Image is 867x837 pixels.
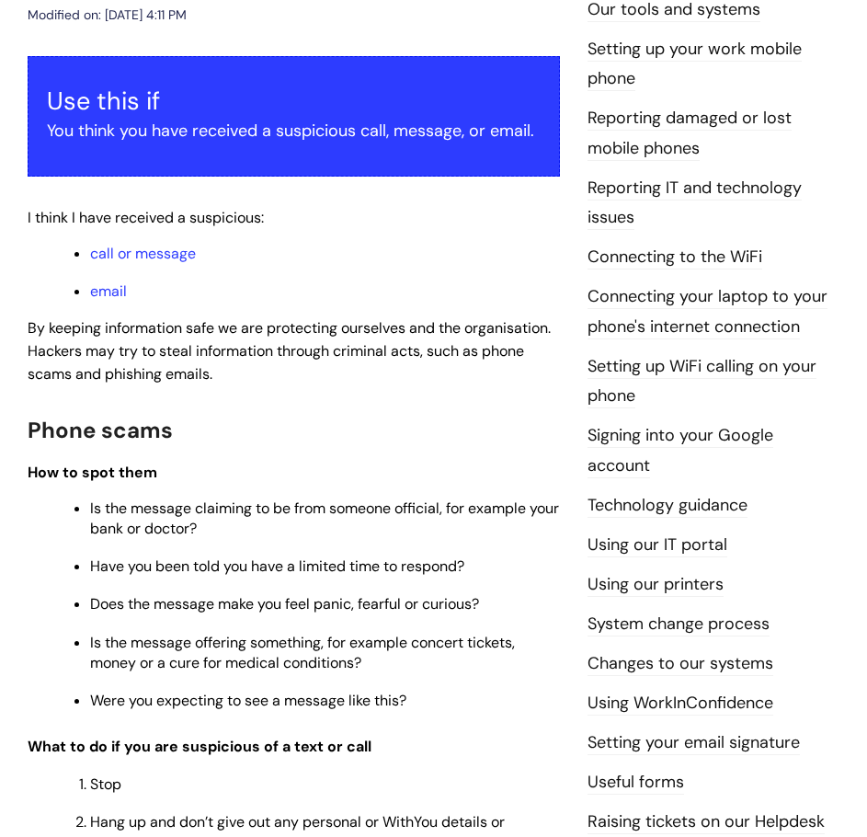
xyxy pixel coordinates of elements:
span: By keeping information safe we are protecting ourselves and the organisation. Hackers may try to ... [28,318,551,384]
a: Changes to our systems [588,652,773,676]
div: Modified on: [DATE] 4:11 PM [28,4,187,27]
a: call or message [90,244,196,263]
a: Reporting damaged or lost mobile phones [588,107,792,160]
span: What to do if you are suspicious of a text or call [28,737,371,756]
a: Useful forms [588,771,684,795]
a: Raising tickets on our Helpdesk [588,810,825,834]
a: Using our IT portal [588,533,727,557]
a: Setting up WiFi calling on your phone [588,355,816,408]
span: Does the message make you feel panic, fearful or curious? [90,594,479,613]
a: System change process [588,613,770,636]
span: Phone scams [28,416,173,444]
span: Is the message offering something, for example concert tickets, money or a cure for medical condi... [90,633,515,672]
a: Reporting IT and technology issues [588,177,802,230]
a: Using WorkInConfidence [588,692,773,716]
a: Connecting your laptop to your phone's internet connection [588,285,827,338]
span: Have you been told you have a limited time to respond? [90,556,464,576]
h3: Use this if [47,86,541,116]
span: I think I have received a suspicious: [28,208,264,227]
a: Signing into your Google account [588,424,773,477]
span: Stop [90,774,121,794]
p: You think you have received a suspicious call, message, or email. [47,116,541,145]
a: Setting up your work mobile phone [588,38,802,91]
a: Technology guidance [588,494,747,518]
span: How to spot them [28,463,157,482]
span: Is the message claiming to be from someone official, for example your bank or doctor? [90,499,559,538]
a: Using our printers [588,573,724,597]
a: Setting your email signature [588,731,800,755]
span: Were you expecting to see a message like this? [90,691,406,710]
a: email [90,281,127,301]
a: Connecting to the WiFi [588,246,762,269]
